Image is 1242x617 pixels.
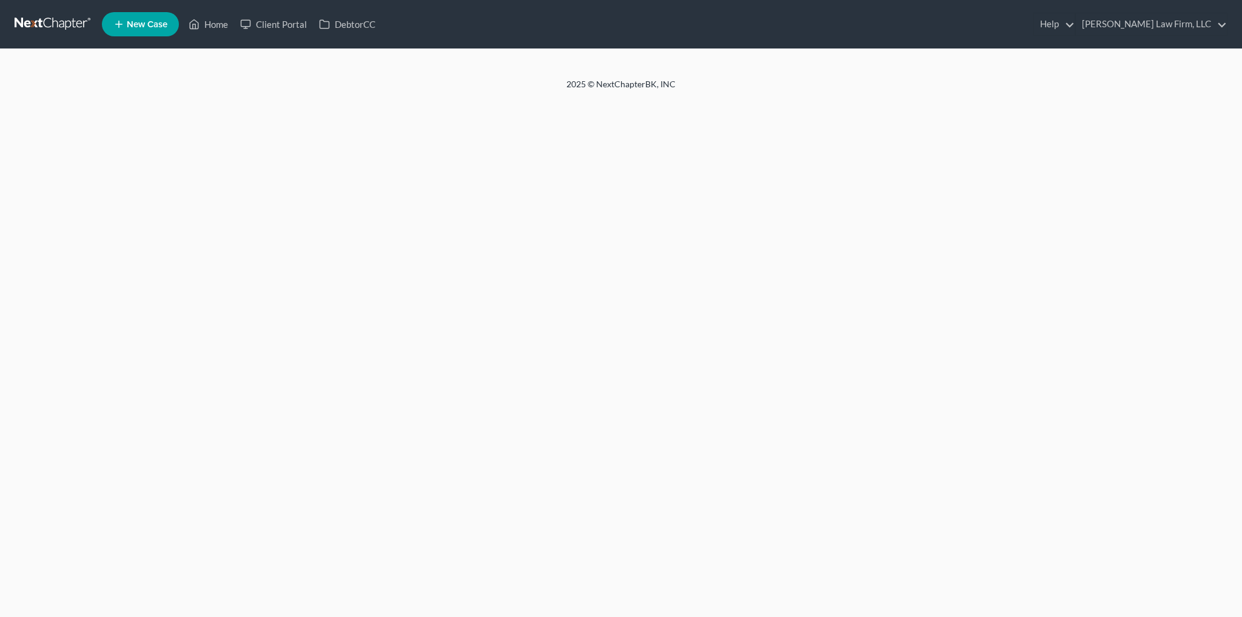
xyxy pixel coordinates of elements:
[275,78,967,100] div: 2025 © NextChapterBK, INC
[1076,13,1227,35] a: [PERSON_NAME] Law Firm, LLC
[313,13,381,35] a: DebtorCC
[102,12,179,36] new-legal-case-button: New Case
[1034,13,1075,35] a: Help
[183,13,234,35] a: Home
[234,13,313,35] a: Client Portal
